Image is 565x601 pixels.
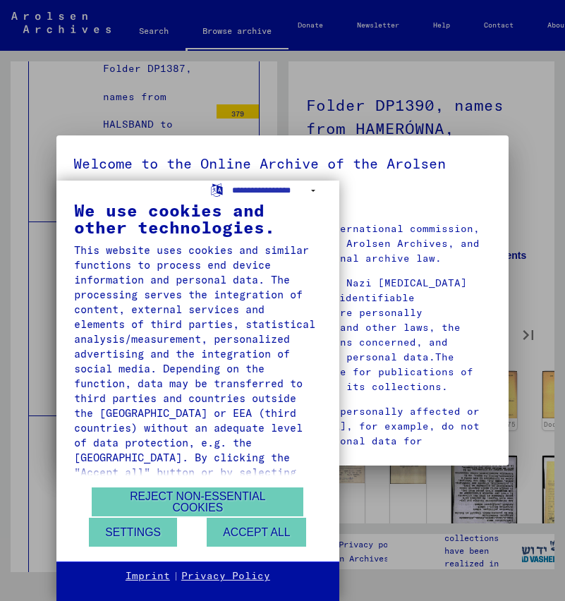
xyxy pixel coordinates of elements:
[181,569,270,583] a: Privacy Policy
[92,487,303,516] button: Reject non-essential cookies
[207,518,306,547] button: Accept all
[89,518,177,547] button: Settings
[126,569,170,583] a: Imprint
[74,243,322,569] div: This website uses cookies and similar functions to process end device information and personal da...
[74,202,322,236] div: We use cookies and other technologies.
